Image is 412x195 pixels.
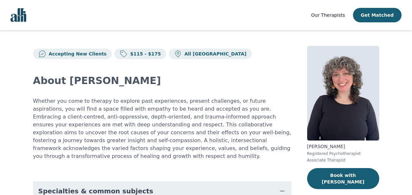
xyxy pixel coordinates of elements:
p: Whether you come to therapy to explore past experiences, present challenges, or future aspiration... [33,97,291,160]
p: $115 - $175 [128,51,161,57]
img: Jordan_Nardone [307,46,379,141]
p: All [GEOGRAPHIC_DATA] [182,51,246,57]
button: Get Matched [353,8,402,22]
p: Registered Psychotherapist [307,151,379,156]
img: alli logo [10,8,26,22]
h2: About [PERSON_NAME] [33,75,291,87]
p: Associate Therapist [307,158,379,163]
p: Accepting New Clients [46,51,107,57]
span: Our Therapists [311,12,345,18]
p: [PERSON_NAME] [307,143,379,150]
button: Book with [PERSON_NAME] [307,168,379,189]
a: Our Therapists [311,11,345,19]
